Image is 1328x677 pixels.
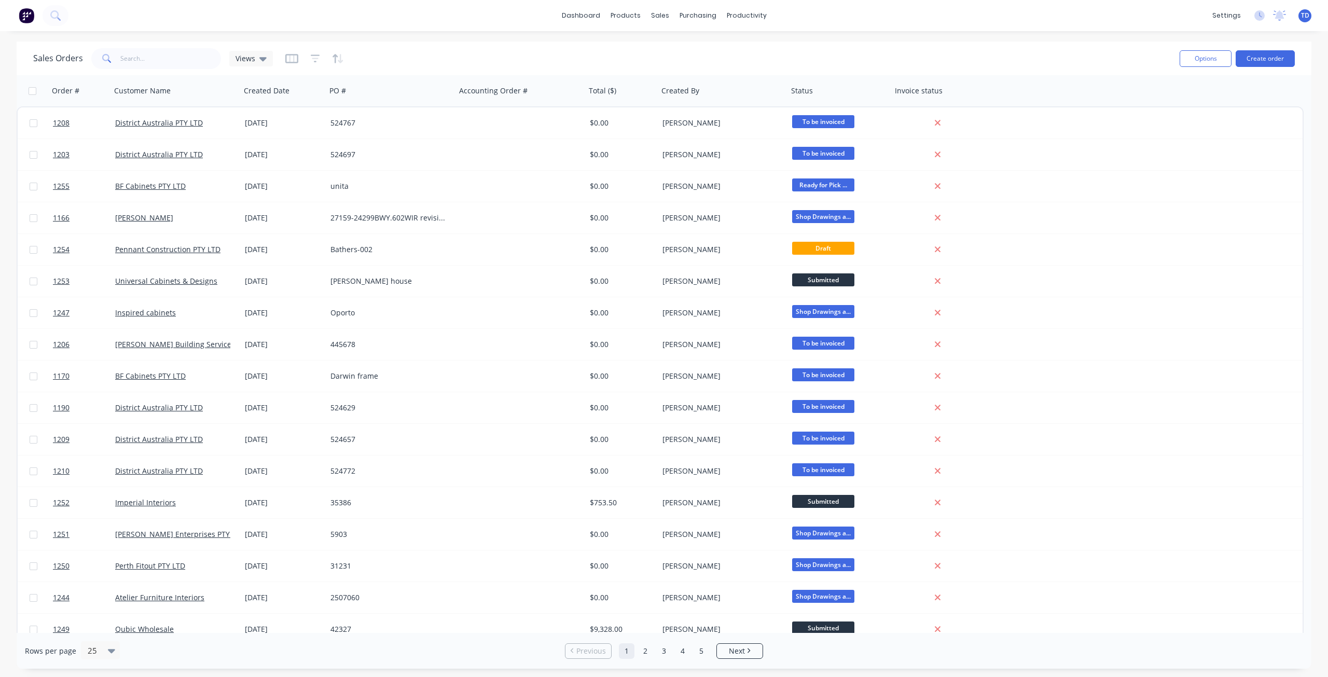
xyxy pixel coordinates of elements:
[662,498,778,508] div: [PERSON_NAME]
[120,48,222,69] input: Search...
[245,118,322,128] div: [DATE]
[245,592,322,603] div: [DATE]
[330,529,446,540] div: 5903
[115,371,186,381] a: BF Cabinets PTY LTD
[53,519,115,550] a: 1251
[53,498,70,508] span: 1252
[717,646,763,656] a: Next page
[53,614,115,645] a: 1249
[115,118,203,128] a: District Australia PTY LTD
[115,403,203,412] a: District Australia PTY LTD
[53,561,70,571] span: 1250
[330,339,446,350] div: 445678
[53,234,115,265] a: 1254
[330,561,446,571] div: 31231
[53,624,70,634] span: 1249
[330,213,446,223] div: 27159-24299BWY.602WIR revision
[590,213,651,223] div: $0.00
[115,244,220,254] a: Pennant Construction PTY LTD
[662,181,778,191] div: [PERSON_NAME]
[115,498,176,507] a: Imperial Interiors
[53,592,70,603] span: 1244
[245,624,322,634] div: [DATE]
[694,643,709,659] a: Page 5
[53,487,115,518] a: 1252
[638,643,653,659] a: Page 2
[792,400,854,413] span: To be invoiced
[590,118,651,128] div: $0.00
[675,643,690,659] a: Page 4
[115,434,203,444] a: District Australia PTY LTD
[590,466,651,476] div: $0.00
[245,434,322,445] div: [DATE]
[330,371,446,381] div: Darwin frame
[1180,50,1232,67] button: Options
[245,244,322,255] div: [DATE]
[590,624,651,634] div: $9,328.00
[792,590,854,603] span: Shop Drawings a...
[53,392,115,423] a: 1190
[53,582,115,613] a: 1244
[662,529,778,540] div: [PERSON_NAME]
[53,297,115,328] a: 1247
[792,273,854,286] span: Submitted
[53,139,115,170] a: 1203
[792,495,854,508] span: Submitted
[791,86,813,96] div: Status
[590,561,651,571] div: $0.00
[114,86,171,96] div: Customer Name
[590,403,651,413] div: $0.00
[662,592,778,603] div: [PERSON_NAME]
[330,624,446,634] div: 42327
[589,86,616,96] div: Total ($)
[792,242,854,255] span: Draft
[330,244,446,255] div: Bathers-002
[557,8,605,23] a: dashboard
[330,181,446,191] div: unita
[53,266,115,297] a: 1253
[52,86,79,96] div: Order #
[53,550,115,582] a: 1250
[330,308,446,318] div: Oporto
[33,53,83,63] h1: Sales Orders
[245,213,322,223] div: [DATE]
[662,213,778,223] div: [PERSON_NAME]
[662,624,778,634] div: [PERSON_NAME]
[1207,8,1246,23] div: settings
[115,339,235,349] a: [PERSON_NAME] Building Services
[245,276,322,286] div: [DATE]
[662,149,778,160] div: [PERSON_NAME]
[245,529,322,540] div: [DATE]
[792,432,854,445] span: To be invoiced
[792,368,854,381] span: To be invoiced
[792,558,854,571] span: Shop Drawings a...
[330,498,446,508] div: 35386
[330,592,446,603] div: 2507060
[330,466,446,476] div: 524772
[792,337,854,350] span: To be invoiced
[115,276,217,286] a: Universal Cabinets & Designs
[53,213,70,223] span: 1166
[245,181,322,191] div: [DATE]
[115,308,176,317] a: Inspired cabinets
[115,149,203,159] a: District Australia PTY LTD
[330,149,446,160] div: 524697
[590,181,651,191] div: $0.00
[661,86,699,96] div: Created By
[662,308,778,318] div: [PERSON_NAME]
[245,498,322,508] div: [DATE]
[605,8,646,23] div: products
[792,147,854,160] span: To be invoiced
[459,86,528,96] div: Accounting Order #
[662,118,778,128] div: [PERSON_NAME]
[590,244,651,255] div: $0.00
[245,339,322,350] div: [DATE]
[792,463,854,476] span: To be invoiced
[729,646,745,656] span: Next
[115,561,185,571] a: Perth Fitout PTY LTD
[25,646,76,656] span: Rows per page
[115,466,203,476] a: District Australia PTY LTD
[53,455,115,487] a: 1210
[53,529,70,540] span: 1251
[662,339,778,350] div: [PERSON_NAME]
